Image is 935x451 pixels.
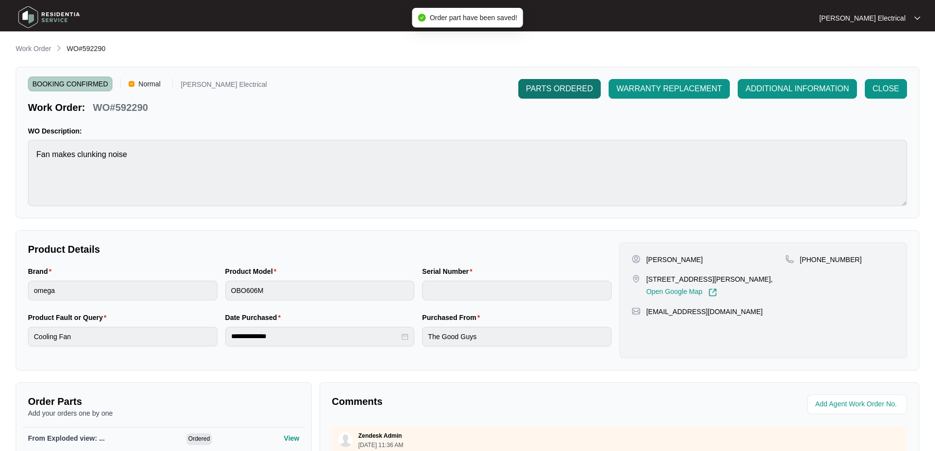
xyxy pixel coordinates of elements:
[187,433,212,445] span: Ordered
[815,398,901,410] input: Add Agent Work Order No.
[14,44,53,54] a: Work Order
[616,83,722,95] span: WARRANTY REPLACEMENT
[738,79,857,99] button: ADDITIONAL INFORMATION
[28,77,112,91] span: BOOKING CONFIRMED
[67,45,106,53] span: WO#592290
[28,434,105,442] span: From Exploded view: ...
[134,77,164,91] span: Normal
[418,14,426,22] span: check-circle
[55,44,63,52] img: chevron-right
[225,281,415,300] input: Product Model
[225,266,281,276] label: Product Model
[129,81,134,87] img: Vercel Logo
[332,395,613,408] p: Comments
[646,255,703,265] p: [PERSON_NAME]
[646,307,763,317] p: [EMAIL_ADDRESS][DOMAIN_NAME]
[865,79,907,99] button: CLOSE
[708,288,717,297] img: Link-External
[746,83,849,95] span: ADDITIONAL INFORMATION
[914,16,920,21] img: dropdown arrow
[28,126,907,136] p: WO Description:
[358,442,403,448] p: [DATE] 11:36 AM
[632,255,641,264] img: user-pin
[609,79,730,99] button: WARRANTY REPLACEMENT
[181,81,267,91] p: [PERSON_NAME] Electrical
[800,255,862,265] p: [PHONE_NUMBER]
[28,327,217,346] input: Product Fault or Query
[518,79,601,99] button: PARTS ORDERED
[785,255,794,264] img: map-pin
[422,313,484,322] label: Purchased From
[28,266,55,276] label: Brand
[28,101,85,114] p: Work Order:
[526,83,593,95] span: PARTS ORDERED
[873,83,899,95] span: CLOSE
[338,432,353,447] img: user.svg
[646,288,717,297] a: Open Google Map
[28,140,907,206] textarea: Fan makes clunking noise
[646,274,773,284] p: [STREET_ADDRESS][PERSON_NAME],
[422,327,612,346] input: Purchased From
[632,307,641,316] img: map-pin
[28,281,217,300] input: Brand
[28,313,110,322] label: Product Fault or Query
[28,242,612,256] p: Product Details
[284,433,299,443] p: View
[422,281,612,300] input: Serial Number
[28,395,299,408] p: Order Parts
[93,101,148,114] p: WO#592290
[225,313,285,322] label: Date Purchased
[16,44,51,53] p: Work Order
[422,266,476,276] label: Serial Number
[231,331,400,342] input: Date Purchased
[15,2,83,32] img: residentia service logo
[28,408,299,418] p: Add your orders one by one
[429,14,517,22] span: Order part have been saved!
[819,13,906,23] p: [PERSON_NAME] Electrical
[632,274,641,283] img: map-pin
[358,432,402,440] p: Zendesk Admin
